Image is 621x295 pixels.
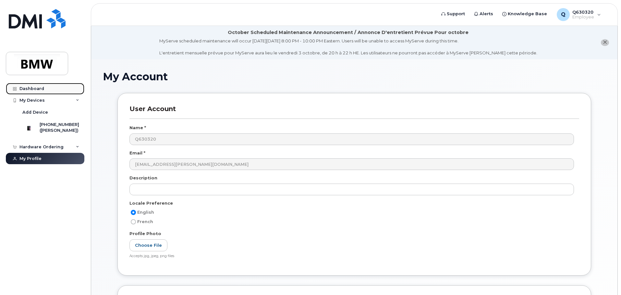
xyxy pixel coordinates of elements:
[228,29,469,36] div: October Scheduled Maintenance Announcement / Annonce D'entretient Prévue Pour octobre
[103,71,606,82] h1: My Account
[601,39,609,46] button: close notification
[129,105,579,119] h3: User Account
[129,150,145,156] label: Email *
[129,200,173,206] label: Locale Preference
[129,125,146,131] label: Name *
[131,219,136,224] input: French
[137,210,154,215] span: English
[137,219,153,224] span: French
[129,231,161,237] label: Profile Photo
[129,175,157,181] label: Description
[593,267,616,290] iframe: Messenger Launcher
[159,38,537,56] div: MyServe scheduled maintenance will occur [DATE][DATE] 8:00 PM - 10:00 PM Eastern. Users will be u...
[131,210,136,215] input: English
[129,254,574,259] div: Accepts jpg, jpeg, png files
[129,239,167,251] label: Choose File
